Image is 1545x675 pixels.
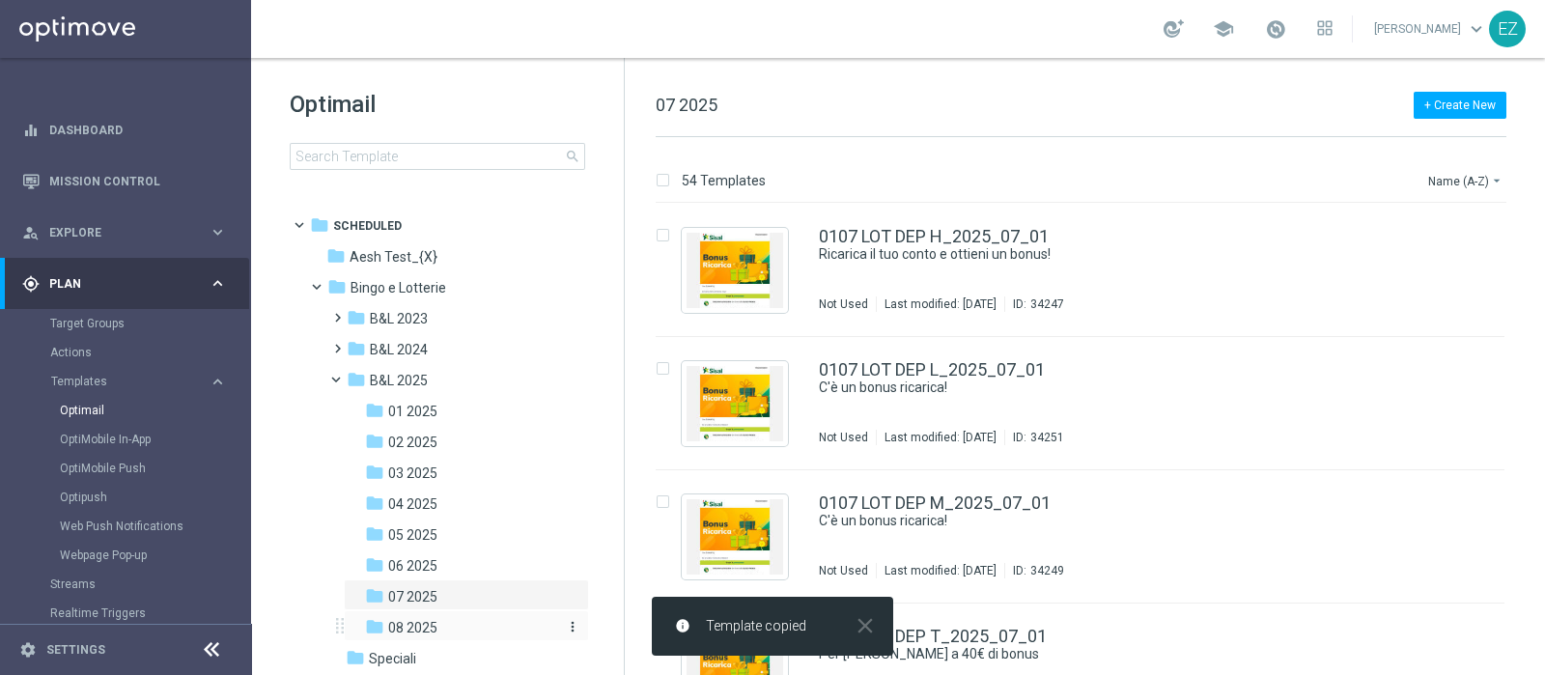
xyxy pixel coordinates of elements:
span: Bingo e Lotterie [351,279,446,296]
i: folder [365,401,384,420]
div: Templates [51,376,209,387]
span: school [1213,18,1234,40]
div: Not Used [819,296,868,312]
a: Optipush [60,490,201,505]
div: Explore [22,224,209,241]
a: Settings [46,644,105,656]
span: Aesh Test_{X} [350,248,437,266]
div: Optipush [60,483,249,512]
i: folder [365,555,384,575]
i: keyboard_arrow_right [209,223,227,241]
div: Mission Control [21,174,228,189]
a: Optimail [60,403,201,418]
span: B&L 2024 [370,341,428,358]
div: Realtime Triggers [50,599,249,628]
span: search [565,149,580,164]
span: Explore [49,227,209,239]
button: Templates keyboard_arrow_right [50,374,228,389]
i: more_vert [565,619,580,634]
a: OptiMobile Push [60,461,201,476]
span: Scheduled [333,217,402,235]
button: equalizer Dashboard [21,123,228,138]
div: Mission Control [22,155,227,207]
span: B&L 2023 [370,310,428,327]
a: Target Groups [50,316,201,331]
div: Last modified: [DATE] [877,296,1004,312]
i: settings [19,641,37,659]
div: Last modified: [DATE] [877,430,1004,445]
button: + Create New [1414,92,1506,119]
span: 04 2025 [388,495,437,513]
span: keyboard_arrow_down [1466,18,1487,40]
div: ID: [1004,296,1064,312]
div: 34249 [1030,563,1064,578]
div: EZ [1489,11,1526,47]
i: folder [347,308,366,327]
a: 0107 LOT DEP M_2025_07_01 [819,494,1051,512]
a: OptiMobile In-App [60,432,201,447]
a: 0107 LOT DEP H_2025_07_01 [819,228,1049,245]
div: Last modified: [DATE] [877,563,1004,578]
div: Actions [50,338,249,367]
div: Templates [50,367,249,570]
i: folder [347,339,366,358]
i: folder [347,370,366,389]
i: keyboard_arrow_right [209,274,227,293]
p: 54 Templates [682,172,766,189]
div: person_search Explore keyboard_arrow_right [21,225,228,240]
a: Webpage Pop-up [60,548,201,563]
span: 05 2025 [388,526,437,544]
span: 07 2025 [656,95,717,115]
i: keyboard_arrow_right [209,373,227,391]
img: 34249.jpeg [687,499,783,575]
span: 01 2025 [388,403,437,420]
i: folder [365,493,384,513]
span: Templates [51,376,189,387]
span: B&L 2025 [370,372,428,389]
div: OptiMobile Push [60,454,249,483]
i: info [675,618,690,633]
span: Speciali [369,650,416,667]
button: gps_fixed Plan keyboard_arrow_right [21,276,228,292]
div: Dashboard [22,104,227,155]
div: ID: [1004,430,1064,445]
button: close [851,618,878,633]
div: Streams [50,570,249,599]
div: Not Used [819,563,868,578]
div: Per te fino a 40€ di bonus [819,645,1423,663]
div: 34247 [1030,296,1064,312]
a: [PERSON_NAME]keyboard_arrow_down [1372,14,1489,43]
i: folder [365,432,384,451]
i: gps_fixed [22,275,40,293]
i: folder [326,246,346,266]
button: Name (A-Z)arrow_drop_down [1426,169,1506,192]
div: Press SPACE to select this row. [636,470,1541,604]
div: OptiMobile In-App [60,425,249,454]
a: Per [PERSON_NAME] a 40€ di bonus [819,645,1379,663]
div: Optimail [60,396,249,425]
div: ID: [1004,563,1064,578]
a: 0107 LOT DEP T_2025_07_01 [819,628,1047,645]
img: 34247.jpeg [687,233,783,308]
a: Mission Control [49,155,227,207]
i: folder [365,524,384,544]
img: 34251.jpeg [687,366,783,441]
div: C'è un bonus ricarica! [819,512,1423,530]
button: more_vert [561,618,580,636]
div: 34251 [1030,430,1064,445]
i: folder [327,277,347,296]
i: folder [346,648,365,667]
a: C'è un bonus ricarica! [819,512,1379,530]
span: 03 2025 [388,464,437,482]
i: folder [310,215,329,235]
a: 0107 LOT DEP L_2025_07_01 [819,361,1045,379]
i: equalizer [22,122,40,139]
i: person_search [22,224,40,241]
span: Plan [49,278,209,290]
a: Actions [50,345,201,360]
span: 08 2025 [388,619,437,636]
a: Streams [50,577,201,592]
div: Press SPACE to select this row. [636,204,1541,337]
